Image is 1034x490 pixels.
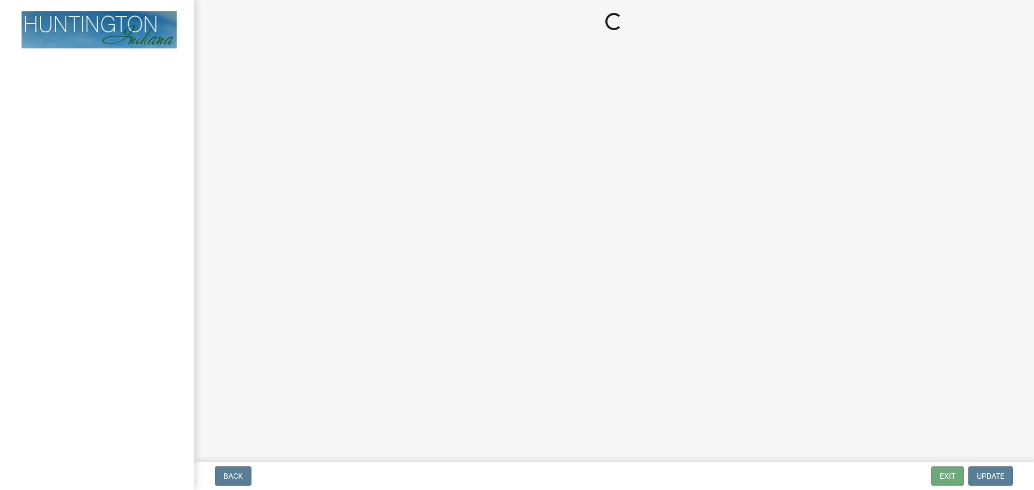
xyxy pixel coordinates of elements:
button: Back [215,466,251,486]
button: Update [968,466,1013,486]
span: Update [977,472,1004,480]
img: Huntington County, Indiana [22,11,177,48]
button: Exit [931,466,964,486]
span: Back [223,472,243,480]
